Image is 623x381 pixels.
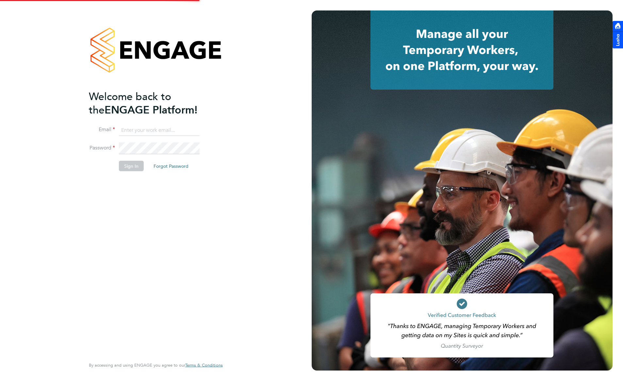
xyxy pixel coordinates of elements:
[89,90,171,116] span: Welcome back to the
[148,161,194,171] button: Forgot Password
[119,161,144,171] button: Sign In
[185,362,223,368] span: Terms & Conditions
[89,145,115,151] label: Password
[185,363,223,368] a: Terms & Conditions
[119,124,200,136] input: Enter your work email...
[89,126,115,133] label: Email
[89,90,216,116] h2: ENGAGE Platform!
[89,362,223,368] span: By accessing and using ENGAGE you agree to our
